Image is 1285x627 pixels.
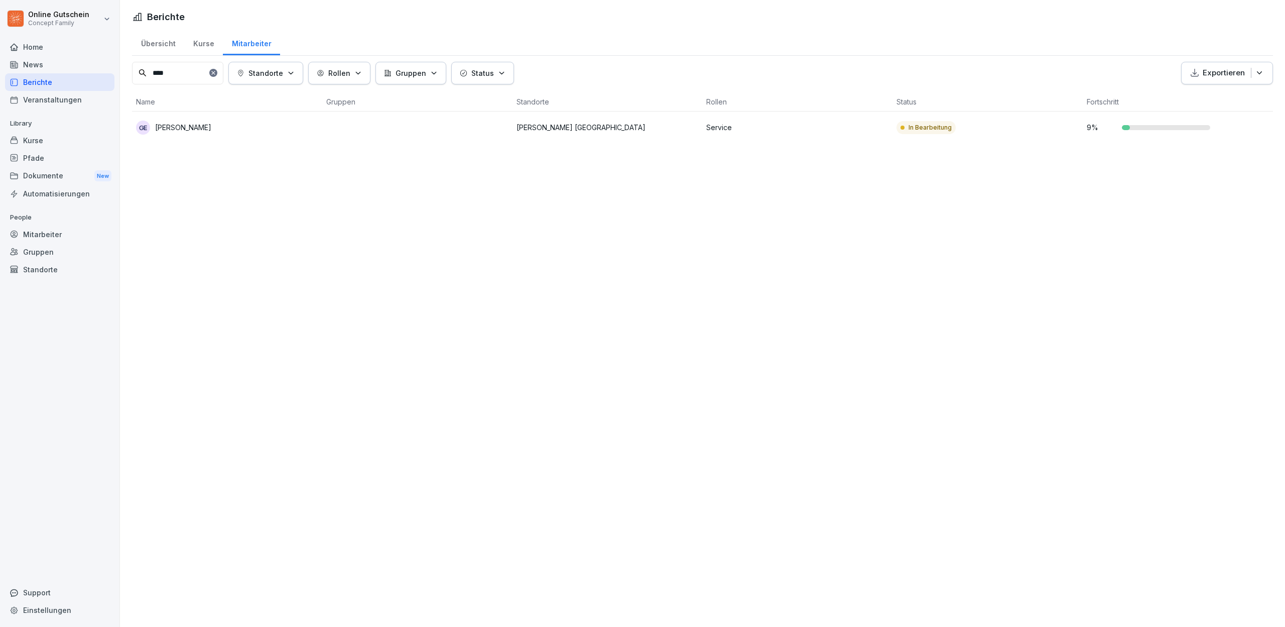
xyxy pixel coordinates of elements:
[147,10,185,24] h1: Berichte
[5,73,114,91] a: Berichte
[706,122,888,133] p: Service
[5,601,114,619] a: Einstellungen
[5,116,114,132] p: Library
[5,38,114,56] a: Home
[1087,122,1117,133] p: 9 %
[702,92,892,112] th: Rollen
[5,584,114,601] div: Support
[28,20,89,27] p: Concept Family
[5,185,114,202] a: Automatisierungen
[471,68,494,78] p: Status
[1203,67,1245,79] p: Exportieren
[184,30,223,55] a: Kurse
[512,92,703,112] th: Standorte
[322,92,512,112] th: Gruppen
[28,11,89,19] p: Online Gutschein
[248,68,283,78] p: Standorte
[5,243,114,261] a: Gruppen
[396,68,426,78] p: Gruppen
[5,132,114,149] a: Kurse
[5,149,114,167] a: Pfade
[132,30,184,55] a: Übersicht
[1181,62,1273,84] button: Exportieren
[308,62,370,84] button: Rollen
[375,62,446,84] button: Gruppen
[5,167,114,185] a: DokumenteNew
[5,261,114,278] a: Standorte
[451,62,514,84] button: Status
[132,92,322,112] th: Name
[5,167,114,185] div: Dokumente
[223,30,280,55] a: Mitarbeiter
[94,170,111,182] div: New
[328,68,350,78] p: Rollen
[228,62,303,84] button: Standorte
[909,123,952,132] p: In Bearbeitung
[892,92,1083,112] th: Status
[155,122,211,133] p: [PERSON_NAME]
[517,122,699,133] p: [PERSON_NAME] [GEOGRAPHIC_DATA]
[5,91,114,109] a: Veranstaltungen
[136,121,150,135] div: GE
[5,56,114,73] a: News
[1083,92,1273,112] th: Fortschritt
[5,226,114,243] a: Mitarbeiter
[5,210,114,226] p: People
